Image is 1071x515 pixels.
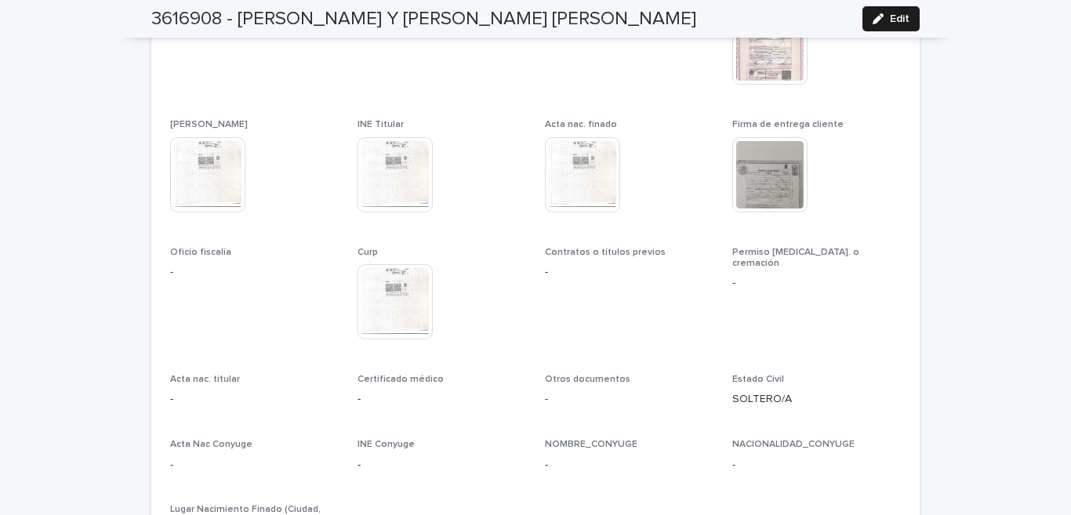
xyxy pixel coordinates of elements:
p: - [545,391,713,408]
span: INE Titular [358,120,404,129]
span: Estado Civil [732,375,784,384]
span: Acta nac. finado [545,120,617,129]
span: Acta Nac Conyuge [170,440,252,449]
span: NACIONALIDAD_CONYUGE [732,440,855,449]
p: - [545,264,713,281]
span: Otros documentos [545,375,630,384]
p: - [732,275,901,292]
span: Certificado médico [358,375,444,384]
p: - [732,457,901,473]
p: - [170,457,339,473]
span: [PERSON_NAME] [170,120,248,129]
span: Edit [890,13,909,24]
span: Curp [358,248,378,257]
span: Firma de entrega cliente [732,120,844,129]
h2: 3616908 - [PERSON_NAME] Y [PERSON_NAME] [PERSON_NAME] [151,8,696,31]
span: NOMBRE_CONYUGE [545,440,637,449]
p: - [170,264,339,281]
span: Permiso [MEDICAL_DATA]. o cremación [732,248,859,268]
p: - [170,391,339,408]
span: INE Conyuge [358,440,415,449]
p: SOLTERO/A [732,391,901,408]
span: Contratos o títulos previos [545,248,666,257]
span: Acta nac. titular [170,375,240,384]
button: Edit [862,6,920,31]
span: Oficio fiscalía [170,248,231,257]
p: - [358,457,526,473]
p: - [358,391,526,408]
p: - [545,457,713,473]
